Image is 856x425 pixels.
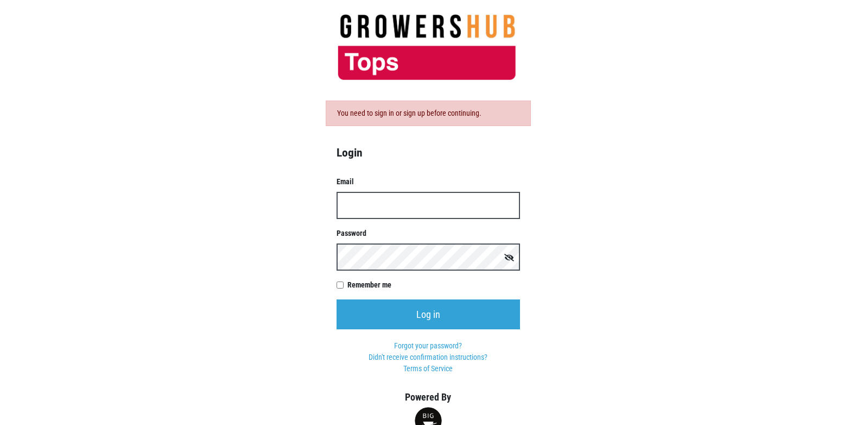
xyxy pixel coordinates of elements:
input: Log in [337,299,520,329]
a: Forgot your password? [394,341,462,350]
img: 279edf242af8f9d49a69d9d2afa010fb.png [320,14,537,81]
a: Didn't receive confirmation instructions? [369,353,487,361]
label: Password [337,228,520,239]
label: Email [337,176,520,187]
label: Remember me [347,279,520,291]
h4: Login [337,146,520,160]
div: You need to sign in or sign up before continuing. [326,101,531,126]
a: Terms of Service [403,364,453,373]
h5: Powered By [320,391,537,403]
